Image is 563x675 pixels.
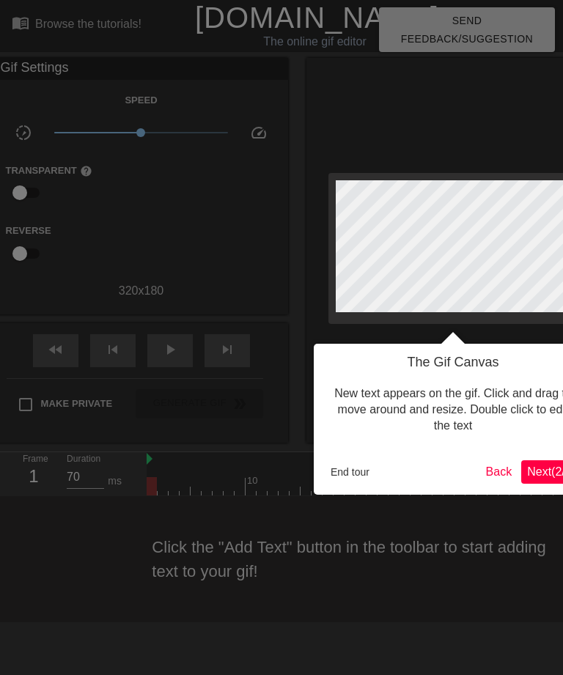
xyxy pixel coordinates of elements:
button: Back [480,460,518,484]
button: End tour [325,461,375,483]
